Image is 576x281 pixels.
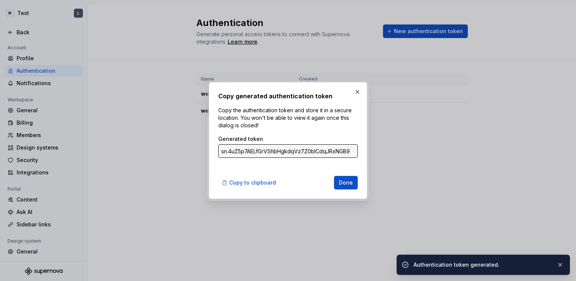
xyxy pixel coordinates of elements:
button: Copy to clipboard [218,176,281,189]
button: Done [334,176,358,189]
span: Done [339,179,353,186]
h2: Copy generated authentication token [218,92,358,101]
div: Authentication token generated. [414,261,551,269]
span: Copy to clipboard [229,179,276,186]
label: Generated token [218,135,263,143]
p: Copy the authentication token and store it in a secure location. You won't be able to view it aga... [218,107,358,129]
